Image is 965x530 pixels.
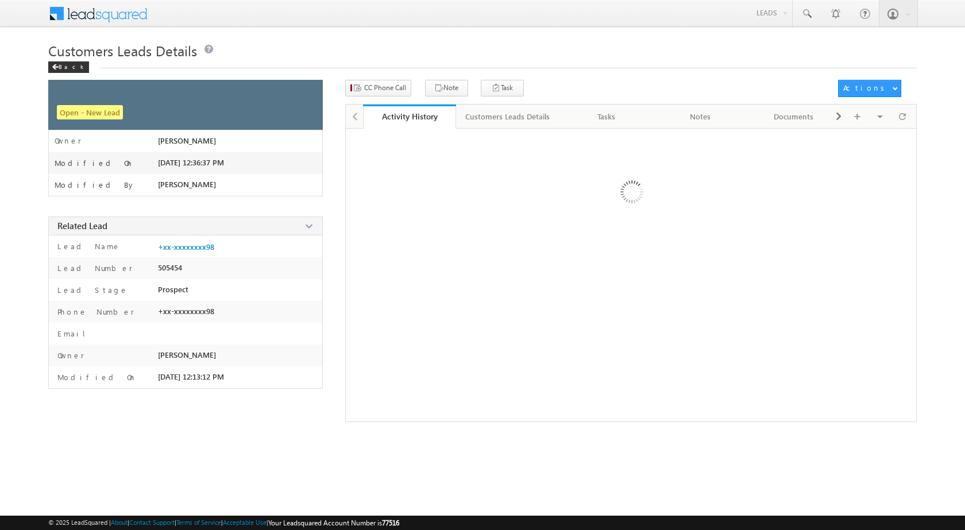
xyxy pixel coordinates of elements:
[158,307,214,316] span: +xx-xxxxxxxx98
[55,263,133,273] label: Lead Number
[345,80,411,96] button: CC Phone Call
[158,285,188,294] span: Prospect
[756,110,831,123] div: Documents
[363,105,457,129] a: Activity History
[158,136,216,145] span: [PERSON_NAME]
[55,285,128,295] label: Lead Stage
[55,241,121,252] label: Lead Name
[747,105,841,129] a: Documents
[48,41,197,60] span: Customers Leads Details
[268,519,399,527] span: Your Leadsquared Account Number is
[57,220,107,231] span: Related Lead
[158,372,224,381] span: [DATE] 12:13:12 PM
[57,105,123,119] span: Open - New Lead
[55,136,82,145] label: Owner
[560,105,654,129] a: Tasks
[55,307,134,317] label: Phone Number
[158,263,182,272] span: 505454
[569,110,643,123] div: Tasks
[465,110,550,123] div: Customers Leads Details
[654,105,747,129] a: Notes
[382,519,399,527] span: 77516
[48,517,399,528] span: © 2025 LeadSquared | | | | |
[55,328,94,339] label: Email
[572,134,690,253] img: Loading ...
[838,80,901,97] button: Actions
[223,519,267,526] a: Acceptable Use
[158,180,216,189] span: [PERSON_NAME]
[481,80,524,96] button: Task
[843,83,889,93] div: Actions
[55,372,137,382] label: Modified On
[158,242,214,252] a: +xx-xxxxxxxx98
[364,83,406,93] span: CC Phone Call
[48,61,89,73] div: Back
[425,80,468,96] button: Note
[55,180,136,189] label: Modified By
[456,105,560,129] a: Customers Leads Details
[372,111,448,122] div: Activity History
[663,110,737,123] div: Notes
[129,519,175,526] a: Contact Support
[158,158,224,167] span: [DATE] 12:36:37 PM
[176,519,221,526] a: Terms of Service
[55,158,134,168] label: Modified On
[111,519,128,526] a: About
[158,350,216,359] span: [PERSON_NAME]
[55,350,84,361] label: Owner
